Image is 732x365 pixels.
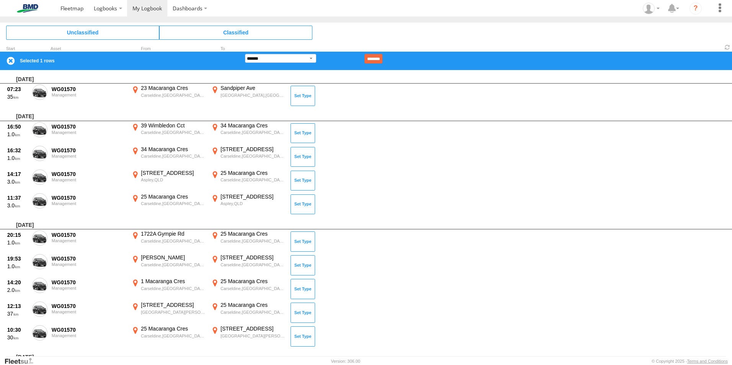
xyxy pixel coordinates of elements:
button: Click to Set [291,194,315,214]
label: Click to View Event Location [210,278,286,300]
div: Carseldine,[GEOGRAPHIC_DATA] [141,153,206,159]
button: Click to Set [291,279,315,299]
button: Click to Set [291,255,315,275]
div: 25 Macaranga Cres [221,301,285,308]
div: WG01570 [52,194,126,201]
label: Clear Selection [6,56,15,65]
div: Carseldine,[GEOGRAPHIC_DATA] [221,177,285,182]
div: 25 Macaranga Cres [141,193,206,200]
div: 30 [7,334,28,341]
label: Click to View Event Location [130,85,207,107]
label: Click to View Event Location [210,169,286,192]
label: Click to View Event Location [210,325,286,347]
div: 1.0 [7,239,28,246]
div: [STREET_ADDRESS] [221,146,285,153]
div: Aspley,QLD [221,201,285,206]
div: Carseldine,[GEOGRAPHIC_DATA] [141,93,206,98]
div: Carseldine,[GEOGRAPHIC_DATA] [141,262,206,267]
div: Management [52,93,126,97]
div: Asset [51,47,127,51]
div: Management [52,333,126,338]
label: Click to View Event Location [130,169,207,192]
div: Click to Sort [6,47,29,51]
label: Click to View Event Location [210,230,286,253]
div: Aspley,QLD [141,177,206,182]
div: Carseldine,[GEOGRAPHIC_DATA] [221,310,285,315]
div: Management [52,286,126,290]
label: Click to View Event Location [210,254,286,276]
div: WG01570 [52,86,126,93]
label: Click to View Event Location [130,325,207,347]
div: From [130,47,207,51]
div: 34 Macaranga Cres [221,122,285,129]
div: 19:53 [7,255,28,262]
div: Carseldine,[GEOGRAPHIC_DATA] [221,286,285,291]
div: [PERSON_NAME] [141,254,206,261]
button: Click to Set [291,231,315,251]
label: Click to View Event Location [130,193,207,215]
div: Carseldine,[GEOGRAPHIC_DATA] [141,286,206,291]
div: Management [52,154,126,158]
div: Management [52,262,126,267]
label: Click to View Event Location [130,301,207,324]
button: Click to Set [291,303,315,323]
div: Carseldine,[GEOGRAPHIC_DATA] [141,238,206,244]
div: [STREET_ADDRESS] [221,325,285,332]
div: 34 Macaranga Cres [141,146,206,153]
button: Click to Set [291,86,315,106]
div: [GEOGRAPHIC_DATA][PERSON_NAME],[GEOGRAPHIC_DATA] [141,310,206,315]
div: 20:15 [7,231,28,238]
label: Click to View Event Location [130,254,207,276]
div: 1722A Gympie Rd [141,230,206,237]
div: 14:20 [7,279,28,286]
label: Click to View Event Location [210,122,286,144]
span: Refresh [723,44,732,51]
div: 23 Macaranga Cres [141,85,206,91]
div: 25 Macaranga Cres [141,325,206,332]
div: 1.0 [7,131,28,138]
div: Management [52,178,126,182]
div: WG01570 [52,147,126,154]
div: Carseldine,[GEOGRAPHIC_DATA] [141,333,206,339]
div: WG01570 [52,279,126,286]
div: WG01570 [52,171,126,178]
div: 1 Macaranga Cres [141,278,206,285]
div: 16:32 [7,147,28,154]
div: WG01570 [52,255,126,262]
div: Sandpiper Ave [221,85,285,91]
button: Click to Set [291,147,315,167]
div: Carseldine,[GEOGRAPHIC_DATA] [221,238,285,244]
div: 12:13 [7,303,28,310]
label: Click to View Event Location [210,301,286,324]
div: 2.0 [7,287,28,293]
div: WG01570 [52,123,126,130]
div: 35 [7,93,28,100]
div: 25 Macaranga Cres [221,169,285,176]
div: Casper Heunis [640,3,662,14]
div: [STREET_ADDRESS] [141,169,206,176]
label: Click to View Event Location [210,85,286,107]
div: Management [52,130,126,135]
label: Click to View Event Location [130,146,207,168]
div: 1.0 [7,155,28,161]
a: Visit our Website [4,357,39,365]
div: 3.0 [7,178,28,185]
div: Carseldine,[GEOGRAPHIC_DATA] [141,130,206,135]
label: Click to View Event Location [130,230,207,253]
div: Carseldine,[GEOGRAPHIC_DATA] [141,201,206,206]
span: Click to view Unclassified Trips [6,26,159,39]
div: WG01570 [52,303,126,310]
div: © Copyright 2025 - [652,359,728,363]
div: 3.0 [7,202,28,209]
div: Carseldine,[GEOGRAPHIC_DATA] [221,130,285,135]
div: WG01570 [52,326,126,333]
div: [STREET_ADDRESS] [221,254,285,261]
div: Carseldine,[GEOGRAPHIC_DATA] [221,262,285,267]
i: ? [690,2,702,15]
div: Carseldine,[GEOGRAPHIC_DATA] [221,153,285,159]
div: [GEOGRAPHIC_DATA][PERSON_NAME],[GEOGRAPHIC_DATA] [221,333,285,339]
div: Version: 306.00 [331,359,360,363]
label: Click to View Event Location [210,193,286,215]
div: [STREET_ADDRESS] [141,301,206,308]
div: 1.0 [7,263,28,270]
